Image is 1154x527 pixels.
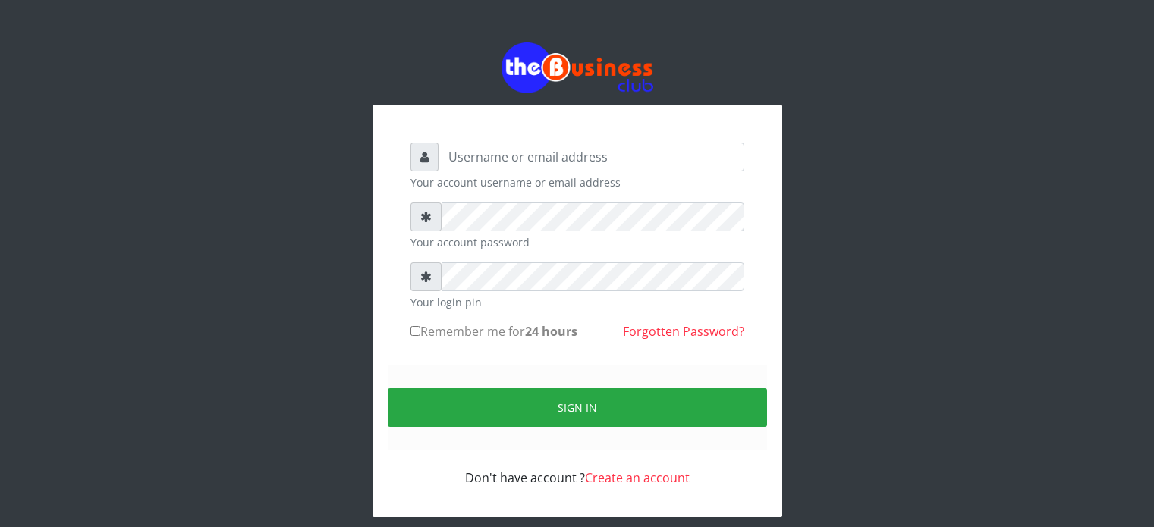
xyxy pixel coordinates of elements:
label: Remember me for [410,322,577,340]
button: Sign in [388,388,767,427]
a: Forgotten Password? [623,323,744,340]
b: 24 hours [525,323,577,340]
a: Create an account [585,469,690,486]
div: Don't have account ? [410,450,744,487]
input: Username or email address [439,143,744,171]
small: Your login pin [410,294,744,310]
small: Your account username or email address [410,174,744,190]
input: Remember me for24 hours [410,326,420,336]
small: Your account password [410,234,744,250]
